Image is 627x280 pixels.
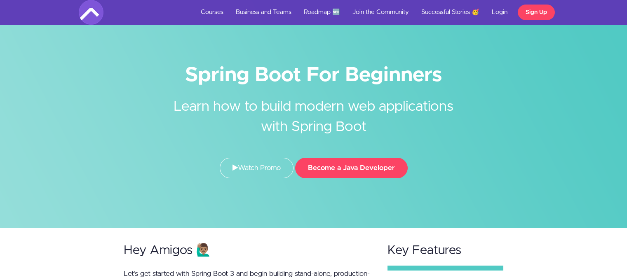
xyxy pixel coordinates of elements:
[387,244,504,257] h2: Key Features
[518,5,555,20] a: Sign Up
[124,244,372,257] h2: Hey Amigos 🙋🏽‍♂️
[79,66,549,84] h1: Spring Boot For Beginners
[295,158,408,178] button: Become a Java Developer
[159,84,468,137] h2: Learn how to build modern web applications with Spring Boot
[220,158,294,178] a: Watch Promo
